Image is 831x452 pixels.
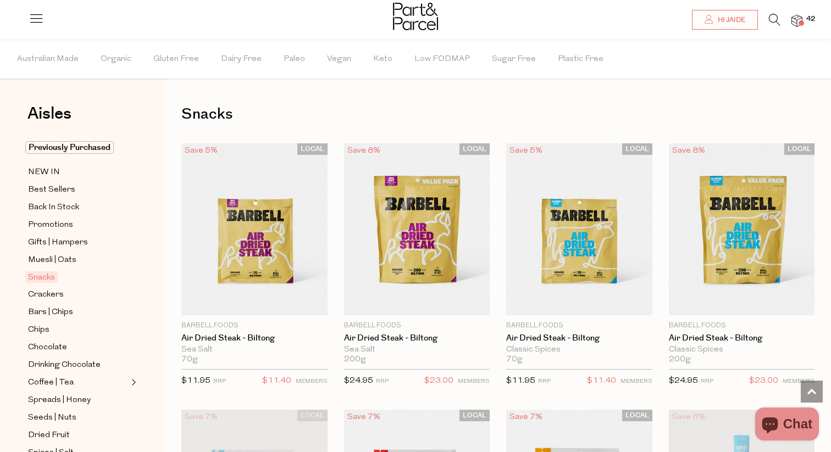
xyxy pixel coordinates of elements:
[344,321,490,331] p: Barbell Foods
[492,40,536,79] span: Sugar Free
[376,378,389,384] small: RRP
[538,378,551,384] small: RRP
[28,323,128,337] a: Chips
[221,40,262,79] span: Dairy Free
[28,218,128,232] a: Promotions
[28,411,128,425] a: Seeds | Nuts
[587,374,616,388] span: $11.40
[393,3,438,30] img: Part&Parcel
[28,288,128,302] a: Crackers
[784,143,815,155] span: LOCAL
[181,143,328,315] img: Air Dried Steak - Biltong
[373,40,392,79] span: Keto
[506,377,535,385] span: $11.95
[28,428,128,442] a: Dried Fruit
[701,378,713,384] small: RRP
[25,141,114,154] span: Previously Purchased
[344,333,490,343] a: Air Dried Steak - Biltong
[28,305,128,319] a: Bars | Chips
[28,358,128,372] a: Drinking Chocolate
[558,40,603,79] span: Plastic Free
[28,376,74,389] span: Coffee | Tea
[296,378,328,384] small: MEMBERS
[506,355,523,365] span: 70g
[262,374,291,388] span: $11.40
[28,219,73,232] span: Promotions
[344,410,384,425] div: Save 7%
[28,306,73,319] span: Bars | Chips
[344,143,384,158] div: Save 8%
[669,333,815,343] a: Air Dried Steak - Biltong
[28,141,128,154] a: Previously Purchased
[129,376,136,389] button: Expand/Collapse Coffee | Tea
[506,321,652,331] p: Barbell Foods
[621,378,652,384] small: MEMBERS
[181,410,221,425] div: Save 7%
[25,271,58,283] span: Snacks
[458,378,490,384] small: MEMBERS
[669,377,698,385] span: $24.95
[17,40,79,79] span: Australian Made
[715,15,745,25] span: Hi Jaide
[28,183,128,197] a: Best Sellers
[669,321,815,331] p: Barbell Foods
[506,410,546,425] div: Save 7%
[27,102,71,126] span: Aisles
[28,376,128,389] a: Coffee | Tea
[791,15,802,26] a: 42
[669,143,815,315] img: Air Dried Steak - Biltong
[414,40,470,79] span: Low FODMAP
[28,271,128,284] a: Snacks
[28,236,88,249] span: Gifts | Hampers
[752,408,822,443] inbox-online-store-chat: Shopify online store chat
[344,377,373,385] span: $24.95
[692,10,758,30] a: Hi Jaide
[181,102,815,127] h1: Snacks
[344,143,490,315] img: Air Dried Steak - Biltong
[28,253,128,267] a: Muesli | Oats
[669,143,708,158] div: Save 8%
[28,201,79,214] span: Back In Stock
[459,143,490,155] span: LOCAL
[669,410,708,425] div: Save 6%
[28,393,128,407] a: Spreads | Honey
[506,333,652,343] a: Air Dried Steak - Biltong
[28,288,64,302] span: Crackers
[28,341,128,354] a: Chocolate
[28,359,101,372] span: Drinking Chocolate
[669,345,815,355] div: Classic Spices
[749,374,778,388] span: $23.00
[181,143,221,158] div: Save 5%
[424,374,453,388] span: $23.00
[506,143,546,158] div: Save 5%
[297,143,328,155] span: LOCAL
[506,345,652,355] div: Classic Spices
[28,429,70,442] span: Dried Fruit
[101,40,131,79] span: Organic
[459,410,490,421] span: LOCAL
[27,105,71,133] a: Aisles
[181,355,198,365] span: 70g
[622,410,652,421] span: LOCAL
[344,345,490,355] div: Sea Salt
[506,143,652,315] img: Air Dried Steak - Biltong
[28,323,49,337] span: Chips
[181,345,328,355] div: Sea Salt
[783,378,815,384] small: MEMBERS
[28,165,128,179] a: NEW IN
[28,200,128,214] a: Back In Stock
[153,40,199,79] span: Gluten Free
[28,183,75,197] span: Best Sellers
[28,394,91,407] span: Spreads | Honey
[28,341,67,354] span: Chocolate
[327,40,351,79] span: Vegan
[284,40,305,79] span: Paleo
[669,355,691,365] span: 200g
[622,143,652,155] span: LOCAL
[181,377,210,385] span: $11.95
[181,321,328,331] p: Barbell Foods
[181,333,328,343] a: Air Dried Steak - Biltong
[28,166,60,179] span: NEW IN
[28,236,128,249] a: Gifts | Hampers
[344,355,366,365] span: 200g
